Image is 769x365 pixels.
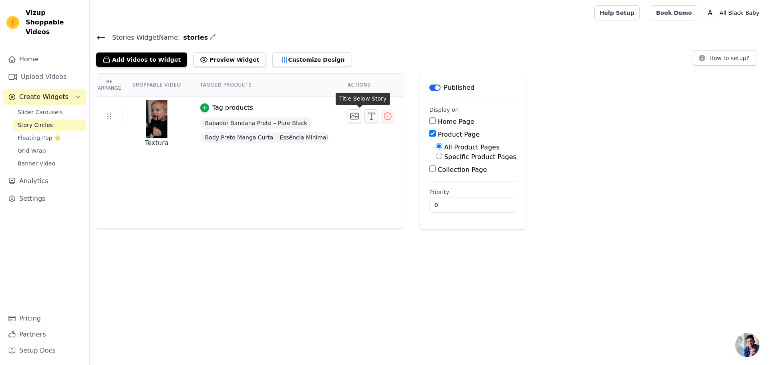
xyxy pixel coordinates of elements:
[708,9,713,17] text: A
[3,311,86,327] a: Pricing
[96,74,123,97] th: Re Arrange
[3,89,86,105] button: Create Widgets
[693,50,756,66] button: How to setup?
[438,166,487,173] label: Collection Page
[651,5,697,20] a: Book Demo
[338,74,404,97] th: Actions
[3,327,86,343] a: Partners
[200,103,253,113] button: Tag products
[18,159,55,167] span: Banner Video
[429,188,516,196] label: Priority
[3,343,86,359] a: Setup Docs
[145,100,168,138] img: vizup-images-1df0.png
[704,6,763,20] button: A All Black Baby
[212,103,253,113] div: Tag products
[438,131,480,138] label: Product Page
[444,83,475,93] p: Published
[193,52,266,67] button: Preview Widget
[438,118,474,125] label: Home Page
[18,134,61,142] span: Floating-Pop ⭐
[13,132,86,143] a: Floating-Pop ⭐
[13,107,86,118] a: Slider Carousels
[209,32,216,43] div: Edit Name
[96,52,187,67] button: Add Videos to Widget
[735,333,759,357] a: Open chat
[123,74,190,97] th: Shoppable Video
[429,106,459,114] legend: Display on
[180,33,208,42] span: stories
[19,92,68,102] span: Create Widgets
[18,147,46,155] span: Grid Wrap
[13,119,86,131] a: Story Circles
[717,6,763,20] p: All Black Baby
[3,173,86,189] a: Analytics
[348,109,361,123] button: Change Thumbnail
[13,158,86,169] a: Banner Video
[594,5,640,20] a: Help Setup
[123,138,190,148] div: Textura
[693,56,756,64] a: How to setup?
[200,117,312,129] span: Babador Bandana Preto – Pure Black
[3,191,86,207] a: Settings
[18,121,53,129] span: Story Circles
[444,143,499,151] label: All Product Pages
[26,8,83,37] span: Vizup Shoppable Videos
[18,108,63,116] span: Slider Carousels
[13,145,86,156] a: Grid Wrap
[106,33,180,42] span: Stories Widget Name:
[444,153,516,161] label: Specific Product Pages
[191,74,338,97] th: Tagged Products
[6,16,19,29] img: Vizup
[272,52,351,67] button: Customize Design
[3,69,86,85] a: Upload Videos
[200,132,328,143] span: Body Preto Manga Curta – Essência Minimal
[3,51,86,67] a: Home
